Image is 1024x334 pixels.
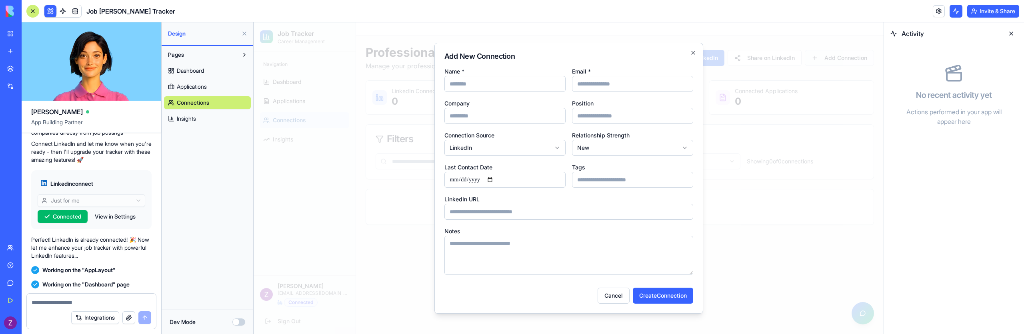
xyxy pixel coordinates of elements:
label: Connection Source [191,109,241,116]
label: Position [318,78,340,84]
label: Name * [191,46,211,52]
label: Notes [191,205,207,212]
a: Applications [164,80,251,93]
span: Connections [177,99,209,107]
label: Dev Mode [170,318,196,326]
span: Connected [53,213,81,221]
span: Activity [902,29,1000,38]
p: Perfect! LinkedIn is already connected! 🎉 Now let me enhance your job tracker with powerful Linke... [31,236,152,260]
label: Relationship Strength [318,109,376,116]
label: Company [191,78,216,84]
span: App Building Partner [31,118,152,133]
span: Design [168,30,238,38]
label: Email * [318,46,337,52]
a: Dashboard [164,64,251,77]
button: Connected [38,210,88,223]
a: Insights [164,112,251,125]
button: View in Settings [91,210,140,223]
p: Connect LinkedIn and let me know when you're ready - then I'll upgrade your tracker with these am... [31,140,152,164]
h4: No recent activity yet [916,89,992,101]
label: Tags [318,141,332,148]
span: Working on the "AppLayout" [42,266,116,274]
img: ACg8ocLbFy8DHtL2uPWw6QbHWmV0YcGiQda46qJNV01azvxVGNKDKQ=s96-c [4,316,17,329]
span: Working on the "Dashboard" page [42,280,130,288]
span: Linkedin connect [50,180,93,188]
button: Pages [164,48,238,61]
span: Pages [168,51,184,59]
label: Last Contact Date [191,141,239,148]
button: Integrations [71,311,119,324]
button: CreateConnection [379,265,440,281]
h2: Add New Connection [191,30,440,38]
span: Insights [177,115,196,123]
span: Dashboard [177,67,204,75]
a: Connections [164,96,251,109]
p: Actions performed in your app will appear here [903,107,1005,126]
span: Job [PERSON_NAME] Tracker [86,6,175,16]
button: Invite & Share [967,5,1019,18]
img: linkedin [41,180,47,186]
label: LinkedIn URL [191,173,226,180]
span: Applications [177,83,207,91]
span: [PERSON_NAME] [31,107,83,117]
button: Cancel [344,265,376,281]
img: logo [6,6,55,17]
